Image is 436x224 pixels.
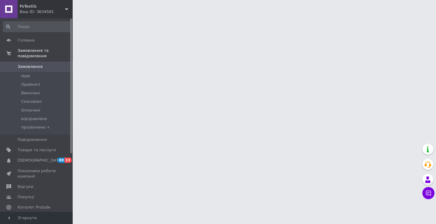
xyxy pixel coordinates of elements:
[18,64,43,69] span: Замовлення
[18,194,34,200] span: Покупці
[64,158,71,163] span: 13
[18,205,50,210] span: Каталог ProSale
[422,187,434,199] button: Чат з покупцем
[18,184,33,189] span: Відгуки
[20,4,65,9] span: PoTextils
[58,158,64,163] span: 88
[18,158,62,163] span: [DEMOGRAPHIC_DATA]
[20,9,73,15] div: Ваш ID: 3634591
[18,137,47,142] span: Повідомлення
[21,90,40,96] span: Виконані
[3,21,71,32] input: Пошук
[21,116,47,122] span: відправлено
[21,99,42,104] span: Скасовані
[18,168,56,179] span: Показники роботи компанії
[18,48,73,59] span: Замовлення та повідомлення
[21,73,30,79] span: Нові
[21,82,40,87] span: Прийняті
[18,38,35,43] span: Головна
[21,125,50,130] span: прозвонено +
[21,108,40,113] span: Оплачені
[18,147,56,153] span: Товари та послуги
